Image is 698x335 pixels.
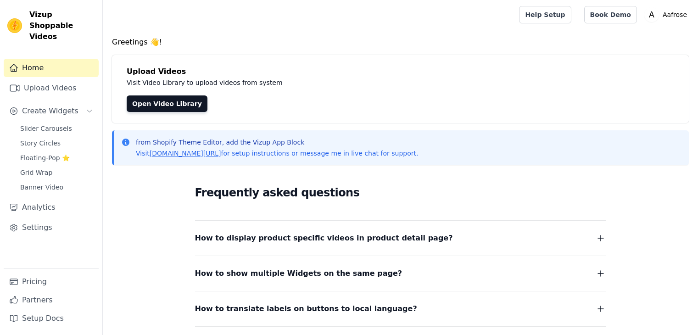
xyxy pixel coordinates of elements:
[150,150,221,157] a: [DOMAIN_NAME][URL]
[20,153,70,162] span: Floating-Pop ⭐
[127,66,674,77] h4: Upload Videos
[136,149,418,158] p: Visit for setup instructions or message me in live chat for support.
[649,10,654,19] text: A
[15,181,99,194] a: Banner Video
[4,59,99,77] a: Home
[659,6,691,23] p: Aafrose
[195,267,606,280] button: How to show multiple Widgets on the same page?
[20,168,52,177] span: Grid Wrap
[195,184,606,202] h2: Frequently asked questions
[195,232,453,245] span: How to display product specific videos in product detail page?
[20,124,72,133] span: Slider Carousels
[195,302,606,315] button: How to translate labels on buttons to local language?
[112,37,689,48] h4: Greetings 👋!
[15,122,99,135] a: Slider Carousels
[20,139,61,148] span: Story Circles
[644,6,691,23] button: A Aafrose
[22,106,78,117] span: Create Widgets
[4,218,99,237] a: Settings
[15,151,99,164] a: Floating-Pop ⭐
[29,9,95,42] span: Vizup Shoppable Videos
[136,138,418,147] p: from Shopify Theme Editor, add the Vizup App Block
[15,137,99,150] a: Story Circles
[4,309,99,328] a: Setup Docs
[127,95,207,112] a: Open Video Library
[584,6,637,23] a: Book Demo
[195,302,417,315] span: How to translate labels on buttons to local language?
[195,232,606,245] button: How to display product specific videos in product detail page?
[20,183,63,192] span: Banner Video
[4,102,99,120] button: Create Widgets
[4,291,99,309] a: Partners
[127,77,538,88] p: Visit Video Library to upload videos from system
[15,166,99,179] a: Grid Wrap
[4,198,99,217] a: Analytics
[4,79,99,97] a: Upload Videos
[195,267,402,280] span: How to show multiple Widgets on the same page?
[4,273,99,291] a: Pricing
[7,18,22,33] img: Vizup
[519,6,571,23] a: Help Setup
